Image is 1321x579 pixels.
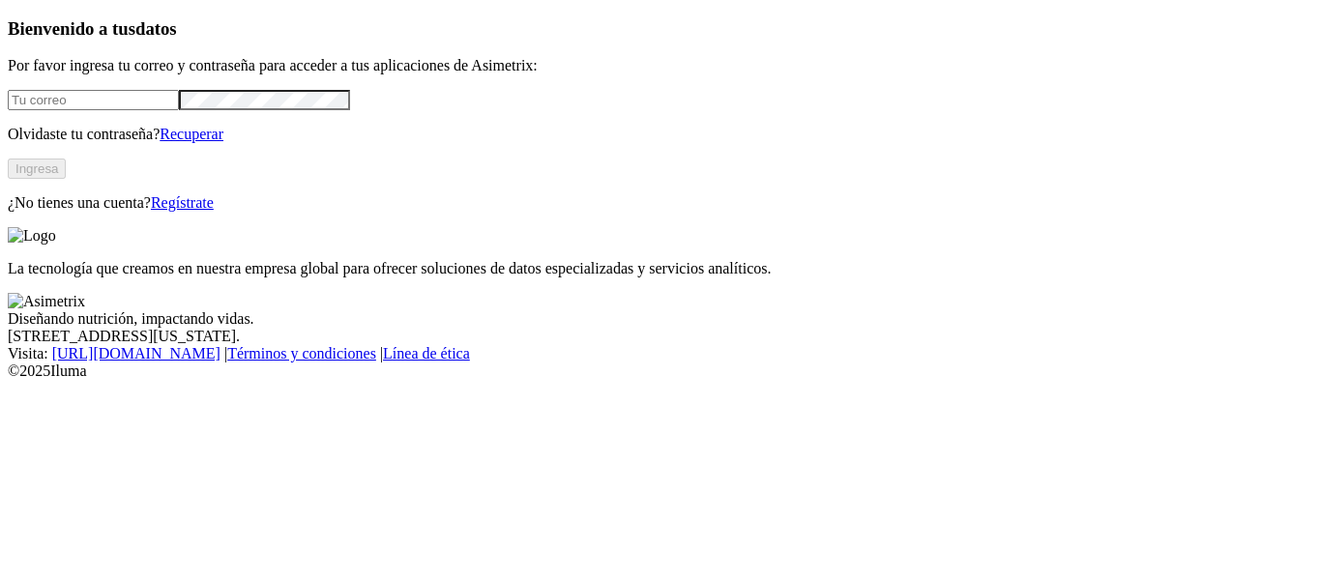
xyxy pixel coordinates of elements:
p: Olvidaste tu contraseña? [8,126,1313,143]
img: Logo [8,227,56,245]
span: datos [135,18,177,39]
img: Asimetrix [8,293,85,310]
div: [STREET_ADDRESS][US_STATE]. [8,328,1313,345]
a: Regístrate [151,194,214,211]
div: © 2025 Iluma [8,362,1313,380]
button: Ingresa [8,159,66,179]
p: Por favor ingresa tu correo y contraseña para acceder a tus aplicaciones de Asimetrix: [8,57,1313,74]
a: Términos y condiciones [227,345,376,362]
a: [URL][DOMAIN_NAME] [52,345,220,362]
div: Visita : | | [8,345,1313,362]
p: La tecnología que creamos en nuestra empresa global para ofrecer soluciones de datos especializad... [8,260,1313,277]
a: Recuperar [160,126,223,142]
a: Línea de ética [383,345,470,362]
h3: Bienvenido a tus [8,18,1313,40]
p: ¿No tienes una cuenta? [8,194,1313,212]
input: Tu correo [8,90,179,110]
div: Diseñando nutrición, impactando vidas. [8,310,1313,328]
